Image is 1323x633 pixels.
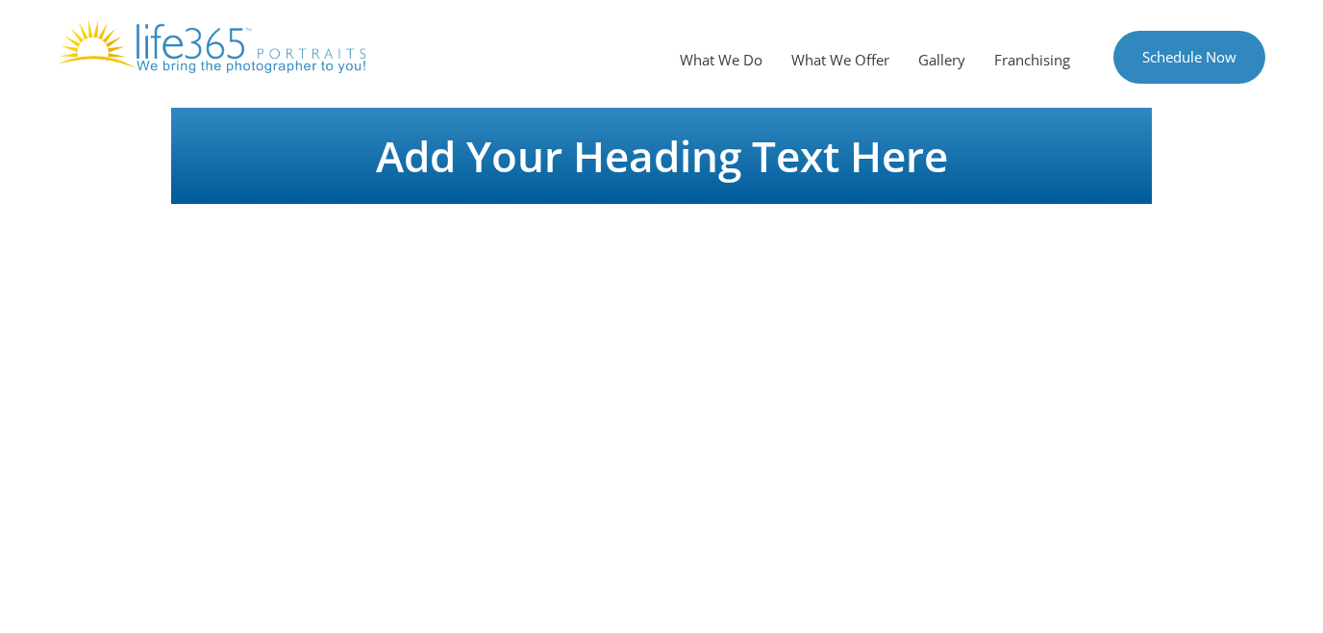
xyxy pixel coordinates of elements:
a: Gallery [904,31,980,89]
a: Franchising [980,31,1085,89]
img: Life365 [58,19,365,73]
a: What We Offer [777,31,904,89]
h1: Add Your Heading Text Here [181,135,1142,177]
iframe: Browser not compatible. [181,214,1142,502]
a: Schedule Now [1113,31,1265,84]
a: What We Do [665,31,777,89]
